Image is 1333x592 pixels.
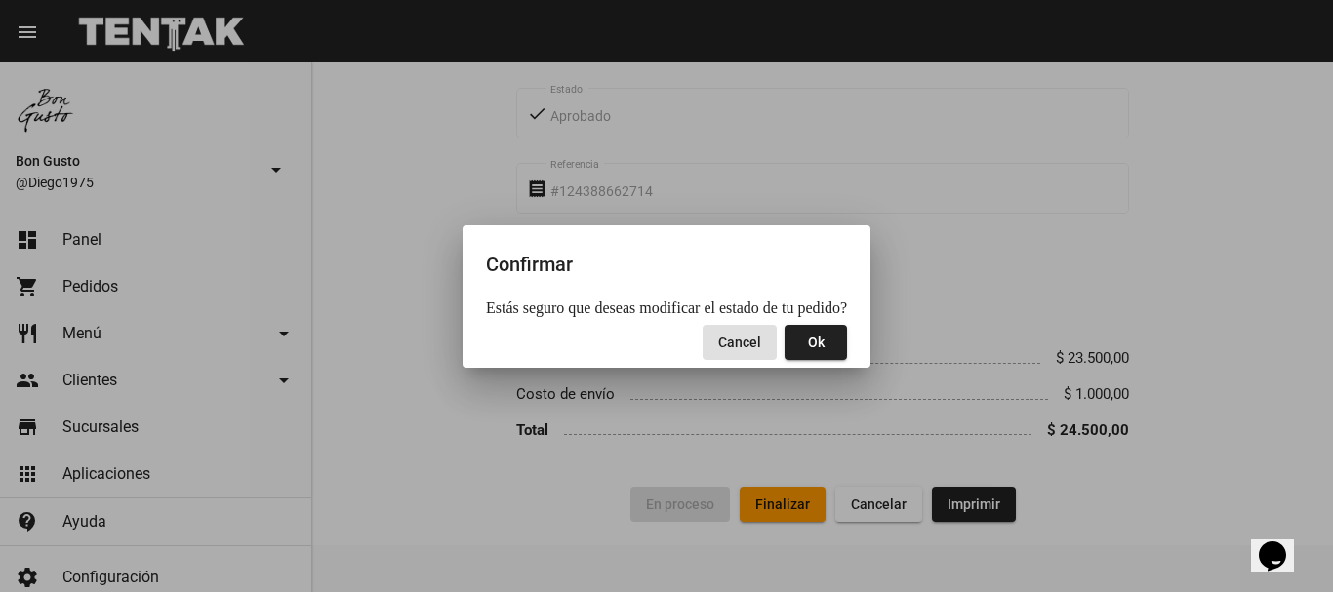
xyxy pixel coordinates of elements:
span: Ok [808,335,825,350]
iframe: chat widget [1251,514,1313,572]
h2: Confirmar [486,249,847,280]
span: Cancel [718,335,761,350]
button: Close dialog [703,325,777,360]
button: Close dialog [785,325,847,360]
mat-dialog-content: Estás seguro que deseas modificar el estado de tu pedido? [463,299,870,317]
